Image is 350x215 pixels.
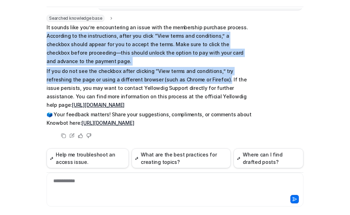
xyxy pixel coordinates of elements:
button: Help me troubleshoot an access issue. [47,148,129,168]
p: It sounds like you’re encountering an issue with the membership purchase process. According to th... [47,23,253,66]
a: [URL][DOMAIN_NAME] [82,120,134,126]
span: Searched knowledge base [47,15,104,22]
p: 🗳️ Your feedback matters! Share your suggestions, compliments, or comments about Knowbot here: [47,110,253,127]
a: [URL][DOMAIN_NAME] [72,102,125,108]
button: Where can I find drafted posts? [234,148,303,168]
p: If you do not see the checkbox after clicking “View terms and conditions,” try refreshing the pag... [47,67,253,109]
button: What are the best practices for creating topics? [132,148,231,168]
